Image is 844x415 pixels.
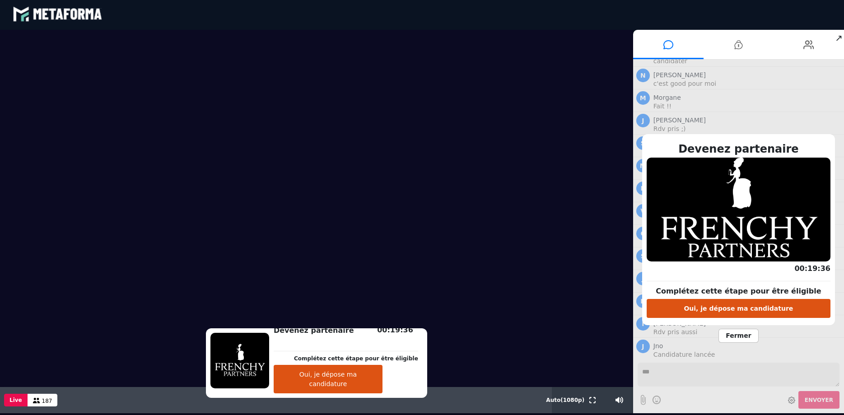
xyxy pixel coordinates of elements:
img: 1758176636418-X90kMVC3nBIL3z60WzofmoLaWTDHBoMX.png [210,335,269,390]
span: 00:19:36 [794,266,830,275]
p: Complétez cette étape pour être éligible [647,288,830,298]
h2: Devenez partenaire [274,327,418,338]
button: Live [4,396,28,408]
button: Auto(1080p) [544,389,586,415]
span: ↗ [834,32,844,48]
span: Auto ( 1080 p) [546,399,584,405]
p: Complétez cette étape pour être éligible [294,356,418,364]
span: Fermer [718,331,758,345]
img: 1758176636418-X90kMVC3nBIL3z60WzofmoLaWTDHBoMX.png [647,159,830,263]
h2: Devenez partenaire [647,143,830,159]
button: Oui, je dépose ma candidature [647,301,830,320]
button: Oui, je dépose ma candidature [274,367,382,395]
span: 00:19:36 [377,327,413,336]
span: 187 [42,400,52,406]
